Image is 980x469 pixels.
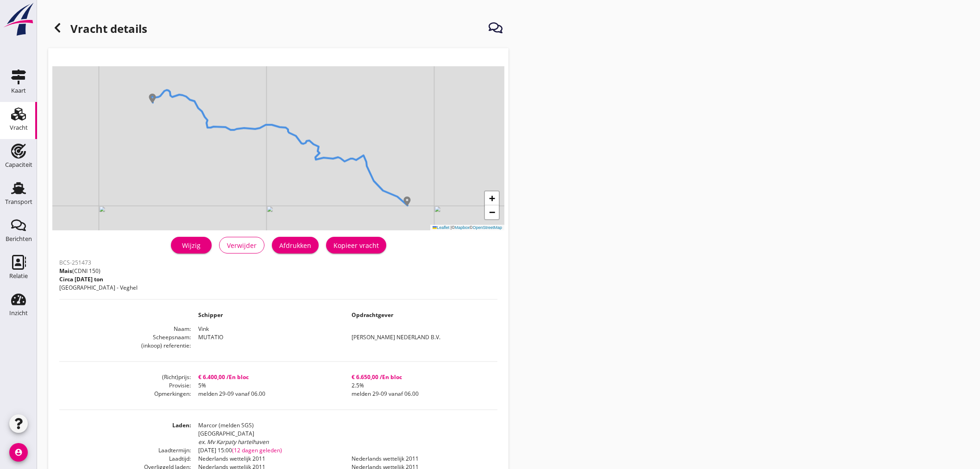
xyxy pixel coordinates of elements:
span: (12 dagen geleden) [232,446,282,454]
div: Relatie [9,273,28,279]
dt: Laadtermijn [59,446,191,455]
a: OpenStreetMap [472,225,502,230]
dt: Scheepsnaam [59,333,191,342]
dd: € 6.650,00 /En bloc [344,373,497,381]
div: Vracht [10,125,28,131]
div: Afdrukken [279,241,311,250]
dd: 5% [191,381,344,390]
button: Verwijder [219,237,264,254]
dd: Nederlands wettelijk 2011 [191,455,344,463]
dd: Nederlands wettelijk 2011 [344,455,497,463]
span: Mais [59,267,72,275]
a: Wijzig [171,237,212,254]
img: Marker [402,196,412,206]
div: Verwijder [227,241,257,250]
div: Kaart [11,88,26,94]
dd: Opdrachtgever [344,311,497,319]
div: Wijzig [178,241,204,250]
dt: Laadtijd [59,455,191,463]
dd: melden 29-09 vanaf 06.00 [191,390,344,398]
p: (CDNI 150) [59,267,138,275]
button: Afdrukken [272,237,319,254]
div: Kopieer vracht [333,241,379,250]
img: Marker [148,94,157,103]
div: ex. Mv Karpaty hartelhaven [198,438,497,446]
div: Transport [5,199,32,205]
span: | [451,225,452,230]
dt: Laden [59,421,191,446]
p: [GEOGRAPHIC_DATA] - Veghel [59,284,138,292]
span: − [489,206,495,218]
dt: (inkoop) referentie [59,342,191,350]
img: logo-small.a267ee39.svg [2,2,35,37]
i: account_circle [9,443,28,462]
button: Kopieer vracht [326,237,386,254]
span: BCS-251473 [59,259,91,266]
p: Circa [DATE] ton [59,275,138,284]
a: Zoom out [485,205,499,219]
a: Mapbox [455,225,470,230]
div: © © [430,225,504,231]
dd: melden 29-09 vanaf 06.00 [344,390,497,398]
a: Leaflet [433,225,449,230]
dd: Marcor (melden SGS) [GEOGRAPHIC_DATA] [191,421,497,446]
dd: [DATE] 15:00 [191,446,497,455]
div: Capaciteit [5,162,32,168]
dd: 2.5% [344,381,497,390]
dd: [PERSON_NAME] NEDERLAND B.V. [344,333,497,342]
dt: Naam [59,325,191,333]
span: + [489,192,495,204]
a: Zoom in [485,191,499,205]
dt: (Richt)prijs [59,373,191,381]
div: Berichten [6,236,32,242]
dt: Provisie [59,381,191,390]
dd: MUTATIO [191,333,344,342]
dt: Opmerkingen [59,390,191,398]
dd: € 6.400,00 /En bloc [191,373,344,381]
div: Inzicht [9,310,28,316]
dd: Vink [191,325,497,333]
h1: Vracht details [48,19,147,41]
dd: Schipper [191,311,344,319]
